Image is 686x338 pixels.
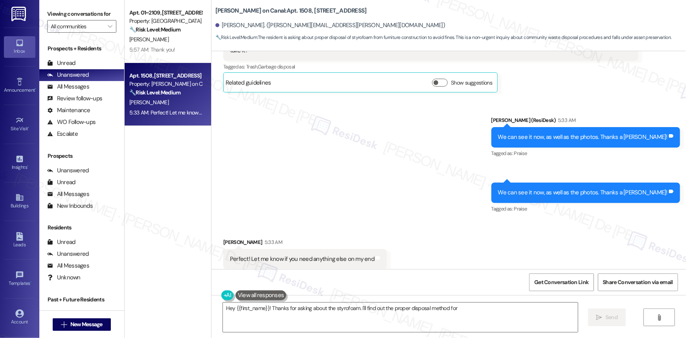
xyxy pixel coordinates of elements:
[129,26,180,33] strong: 🔧 Risk Level: Medium
[108,23,112,30] i: 
[51,20,104,33] input: All communities
[4,307,35,328] a: Account
[596,314,602,321] i: 
[4,36,35,57] a: Inbox
[223,61,638,72] div: Tagged as:
[4,152,35,174] a: Insights •
[529,273,594,291] button: Get Conversation Link
[129,89,180,96] strong: 🔧 Risk Level: Medium
[223,238,387,249] div: [PERSON_NAME]
[451,79,492,87] label: Show suggestions
[129,80,202,88] div: Property: [PERSON_NAME] on Canal
[47,59,75,67] div: Unread
[47,238,75,246] div: Unread
[230,255,374,263] div: Perfect! Let me know if you need anything else on my end
[588,308,626,326] button: Send
[514,150,527,157] span: Praise
[35,86,36,92] span: •
[129,99,169,106] span: [PERSON_NAME]
[491,203,680,214] div: Tagged as:
[258,63,295,70] span: Garbage disposal
[47,250,89,258] div: Unanswered
[129,9,202,17] div: Apt. 01~2109, [STREET_ADDRESS][GEOGRAPHIC_DATA][US_STATE][STREET_ADDRESS]
[39,223,124,232] div: Residents
[47,190,89,198] div: All Messages
[39,152,124,160] div: Prospects
[53,318,111,331] button: New Message
[4,230,35,251] a: Leads
[39,296,124,304] div: Past + Future Residents
[498,133,668,141] div: We can see it now, as well as the photos. Thanks a [PERSON_NAME]!
[215,33,671,42] span: : The resident is asking about proper disposal of styrofoam from furniture construction to avoid ...
[534,278,589,286] span: Get Conversation Link
[491,148,680,159] div: Tagged as:
[28,125,29,130] span: •
[129,36,169,43] span: [PERSON_NAME]
[4,114,35,135] a: Site Visit •
[39,44,124,53] div: Prospects + Residents
[129,72,202,80] div: Apt. 1508, [STREET_ADDRESS]
[47,106,90,115] div: Maintenance
[605,313,618,321] span: Send
[215,7,367,15] b: [PERSON_NAME] on Canal: Apt. 1508, [STREET_ADDRESS]
[215,34,257,41] strong: 🔧 Risk Level: Medium
[129,109,283,116] div: 5:33 AM: Perfect! Let me know if you need anything else on my end
[129,17,202,25] div: Property: [GEOGRAPHIC_DATA]
[27,163,28,169] span: •
[4,268,35,290] a: Templates •
[47,83,89,91] div: All Messages
[246,63,258,70] span: Trash ,
[223,303,578,332] textarea: Hey {{first_name}}! Thanks
[498,188,668,197] div: We can see it now, as well as the photos. Thanks a [PERSON_NAME]!
[11,7,28,21] img: ResiDesk Logo
[4,191,35,212] a: Buildings
[47,130,78,138] div: Escalate
[47,178,75,187] div: Unread
[603,278,673,286] span: Share Conversation via email
[47,310,95,318] div: Past Residents
[47,8,116,20] label: Viewing conversations for
[215,21,445,30] div: [PERSON_NAME]. ([PERSON_NAME][EMAIL_ADDRESS][PERSON_NAME][DOMAIN_NAME])
[47,202,93,210] div: New Inbounds
[129,46,175,53] div: 5:57 AM: Thank you!
[263,238,282,246] div: 5:33 AM
[47,71,89,79] div: Unanswered
[491,116,680,127] div: [PERSON_NAME] (ResiDesk)
[598,273,678,291] button: Share Conversation via email
[30,279,31,285] span: •
[556,116,576,124] div: 5:33 AM
[47,94,102,103] div: Review follow-ups
[47,166,89,175] div: Unanswered
[47,262,89,270] div: All Messages
[47,118,96,126] div: WO Follow-ups
[47,273,81,282] div: Unknown
[226,79,271,90] div: Related guidelines
[514,205,527,212] span: Praise
[657,314,662,321] i: 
